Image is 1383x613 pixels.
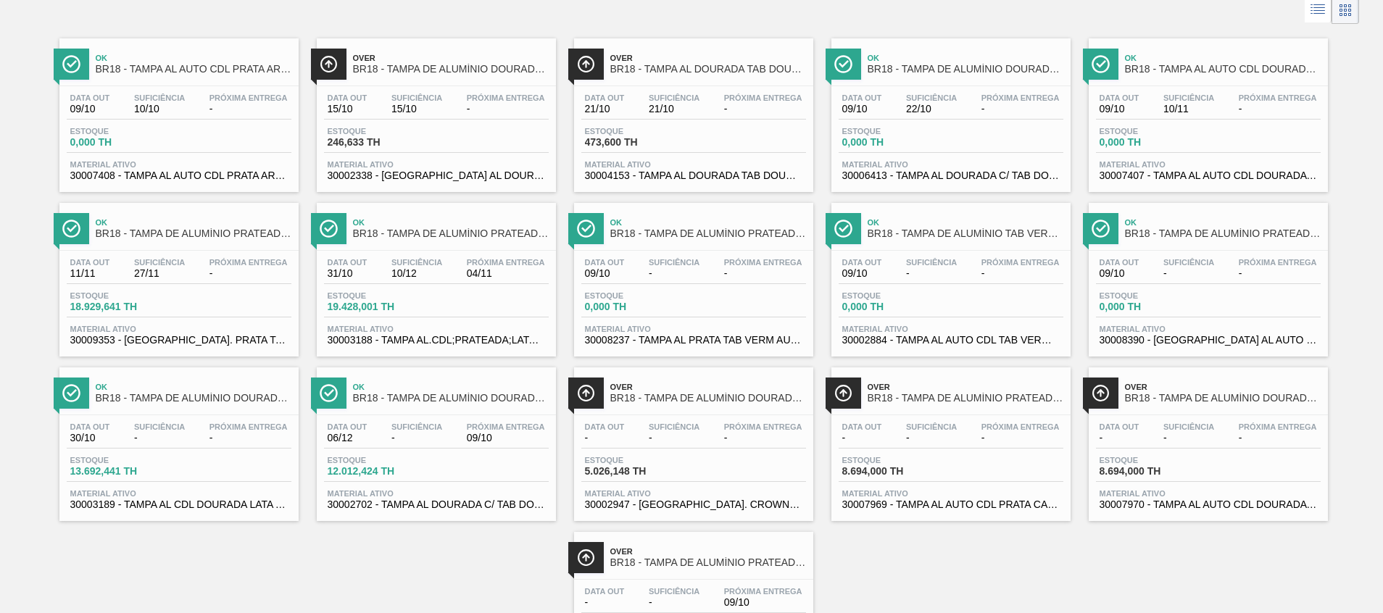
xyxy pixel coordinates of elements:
[1100,466,1201,477] span: 8.694,000 TH
[649,258,699,267] span: Suficiência
[1092,384,1110,402] img: Ícone
[70,489,288,498] span: Material ativo
[842,170,1060,181] span: 30006413 - TAMPA AL DOURADA C/ TAB DOURADO ARDAGH
[134,422,185,431] span: Suficiência
[724,258,802,267] span: Próxima Entrega
[467,258,545,267] span: Próxima Entrega
[610,64,806,75] span: BR18 - TAMPA AL DOURADA TAB DOURADA CANPACK CDL
[724,433,802,443] span: -
[585,325,802,333] span: Material ativo
[585,433,625,443] span: -
[320,55,338,73] img: Ícone
[1163,104,1214,114] span: 10/11
[842,422,882,431] span: Data out
[1100,160,1317,169] span: Material ativo
[906,433,957,443] span: -
[842,325,1060,333] span: Material ativo
[353,218,549,227] span: Ok
[134,433,185,443] span: -
[70,291,172,300] span: Estoque
[134,104,185,114] span: 10/10
[70,268,110,279] span: 11/11
[1239,258,1317,267] span: Próxima Entrega
[1100,258,1139,267] span: Data out
[209,422,288,431] span: Próxima Entrega
[328,301,429,312] span: 19.428,001 TH
[70,104,110,114] span: 09/10
[1239,422,1317,431] span: Próxima Entrega
[842,301,944,312] span: 0,000 TH
[467,433,545,443] span: 09/10
[49,28,306,192] a: ÍconeOkBR18 - TAMPA AL AUTO CDL PRATA ARDAGHData out09/10Suficiência10/10Próxima Entrega-Estoque0...
[649,587,699,596] span: Suficiência
[585,499,802,510] span: 30002947 - TAMPA AL. CROWN; DOURADA; ISE
[1092,55,1110,73] img: Ícone
[328,258,367,267] span: Data out
[585,335,802,346] span: 30008237 - TAMPA AL PRATA TAB VERM AUTO ISE
[585,160,802,169] span: Material ativo
[842,258,882,267] span: Data out
[1100,291,1201,300] span: Estoque
[981,93,1060,102] span: Próxima Entrega
[577,384,595,402] img: Ícone
[306,356,563,521] a: ÍconeOkBR18 - TAMPA DE ALUMÍNIO DOURADA TAB DOURADOData out06/12Suficiência-Próxima Entrega09/10E...
[320,220,338,238] img: Ícone
[585,422,625,431] span: Data out
[724,104,802,114] span: -
[1125,383,1321,391] span: Over
[320,384,338,402] img: Ícone
[70,127,172,135] span: Estoque
[62,384,80,402] img: Ícone
[328,335,545,346] span: 30003188 - TAMPA AL.CDL;PRATEADA;LATA-AUTOMATICA;
[328,268,367,279] span: 31/10
[1092,220,1110,238] img: Ícone
[134,258,185,267] span: Suficiência
[391,268,442,279] span: 10/12
[868,383,1063,391] span: Over
[724,268,802,279] span: -
[906,422,957,431] span: Suficiência
[842,104,882,114] span: 09/10
[1078,28,1335,192] a: ÍconeOkBR18 - TAMPA AL AUTO CDL DOURADA ARDAGHData out09/10Suficiência10/11Próxima Entrega-Estoqu...
[96,218,291,227] span: Ok
[724,422,802,431] span: Próxima Entrega
[649,422,699,431] span: Suficiência
[209,104,288,114] span: -
[610,54,806,62] span: Over
[585,170,802,181] span: 30004153 - TAMPA AL DOURADA TAB DOURADO CDL CANPACK
[842,489,1060,498] span: Material ativo
[1163,422,1214,431] span: Suficiência
[577,549,595,567] img: Ícone
[209,93,288,102] span: Próxima Entrega
[1125,228,1321,239] span: BR18 - TAMPA DE ALUMÍNIO PRATEADA CANPACK B64
[563,356,821,521] a: ÍconeOverBR18 - TAMPA DE ALUMÍNIO DOURADA CROWN ISEData out-Suficiência-Próxima Entrega-Estoque5....
[1125,393,1321,404] span: BR18 - TAMPA DE ALUMÍNIO DOURADA CANPACK CDL
[391,258,442,267] span: Suficiência
[649,93,699,102] span: Suficiência
[585,268,625,279] span: 09/10
[1100,93,1139,102] span: Data out
[328,489,545,498] span: Material ativo
[585,291,686,300] span: Estoque
[1100,335,1317,346] span: 30008390 - TAMPA AL AUTO B64 PRATA CANPACK
[1239,104,1317,114] span: -
[724,597,802,608] span: 09/10
[328,325,545,333] span: Material ativo
[70,456,172,464] span: Estoque
[1125,64,1321,75] span: BR18 - TAMPA AL AUTO CDL DOURADA ARDAGH
[96,383,291,391] span: Ok
[328,499,545,510] span: 30002702 - TAMPA AL DOURADA C/ TAB DOURADO
[467,422,545,431] span: Próxima Entrega
[821,356,1078,521] a: ÍconeOverBR18 - TAMPA DE ALUMÍNIO PRATEADA CANPACK CDLData out-Suficiência-Próxima Entrega-Estoqu...
[585,137,686,148] span: 473,600 TH
[1100,268,1139,279] span: 09/10
[610,218,806,227] span: Ok
[70,160,288,169] span: Material ativo
[724,587,802,596] span: Próxima Entrega
[353,383,549,391] span: Ok
[610,383,806,391] span: Over
[70,93,110,102] span: Data out
[842,466,944,477] span: 8.694,000 TH
[1100,127,1201,135] span: Estoque
[868,218,1063,227] span: Ok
